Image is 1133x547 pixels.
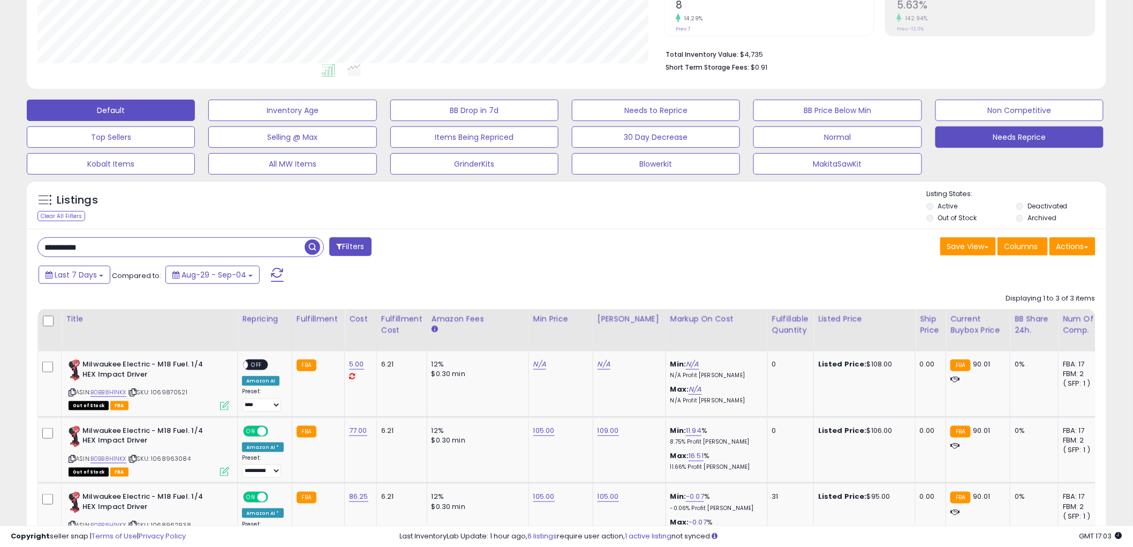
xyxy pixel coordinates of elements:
a: 86.25 [349,491,368,502]
div: 6.21 [381,359,419,369]
div: 0.00 [920,426,938,436]
div: FBA: 17 [1063,426,1098,436]
a: 1 active listing [625,531,672,541]
button: BB Price Below Min [753,100,921,121]
span: 90.01 [973,491,991,501]
a: 105.00 [598,491,619,502]
div: FBA: 17 [1063,359,1098,369]
span: $0.91 [751,62,767,72]
b: Min: [670,359,686,369]
b: Max: [670,384,689,394]
a: Privacy Policy [139,531,186,541]
a: 5.00 [349,359,364,370]
span: Aug-29 - Sep-04 [182,269,246,280]
div: ASIN: [69,359,229,409]
a: N/A [689,384,701,395]
button: MakitaSawKit [753,153,921,175]
b: Milwaukee Electric - M18 Fuel. 1/4 HEX Impact Driver [82,492,213,514]
span: 2025-09-12 17:03 GMT [1079,531,1122,541]
a: 105.00 [533,425,555,436]
div: Min Price [533,313,588,325]
div: 0.00 [920,359,938,369]
span: | SKU: 1068963084 [128,454,191,463]
button: Normal [753,126,921,148]
div: Amazon AI * [242,443,284,452]
label: Active [938,201,958,211]
small: 142.94% [902,14,928,23]
span: 90.01 [973,425,991,436]
div: BB Share 24h. [1015,313,1054,336]
span: ON [244,426,258,436]
small: 14.29% [681,14,703,23]
th: The percentage added to the cost of goods (COGS) that forms the calculator for Min & Max prices. [666,309,767,351]
p: -0.06% Profit [PERSON_NAME] [670,505,759,512]
span: OFF [267,493,284,502]
a: 11.94 [686,425,701,436]
b: Min: [670,491,686,501]
p: N/A Profit [PERSON_NAME] [670,372,759,379]
button: Default [27,100,195,121]
div: $95.00 [818,492,907,501]
small: FBA [297,359,316,371]
div: ( SFP: 1 ) [1063,512,1098,521]
div: Preset: [242,388,284,412]
button: Inventory Age [208,100,376,121]
div: Fulfillment Cost [381,313,422,336]
button: Non Competitive [935,100,1104,121]
span: Columns [1004,241,1038,252]
small: Amazon Fees. [432,325,438,334]
div: % [670,492,759,512]
div: $0.30 min [432,436,520,445]
button: Filters [329,237,371,256]
a: -0.07 [686,491,704,502]
b: Listed Price: [818,491,867,501]
div: Clear All Filters [37,211,85,221]
div: FBM: 2 [1063,436,1098,445]
div: seller snap | | [11,531,186,542]
a: 16.51 [689,451,704,461]
div: 0% [1015,426,1050,436]
p: Listing States: [927,189,1106,199]
div: Preset: [242,454,284,478]
img: 31KNF-24edL._SL40_.jpg [69,359,80,381]
div: $108.00 [818,359,907,369]
div: $0.30 min [432,369,520,379]
b: Listed Price: [818,359,867,369]
label: Out of Stock [938,213,977,222]
a: Terms of Use [92,531,137,541]
button: BB Drop in 7d [390,100,558,121]
b: Milwaukee Electric - M18 Fuel. 1/4 HEX Impact Driver [82,359,213,382]
p: N/A Profit [PERSON_NAME] [670,397,759,404]
span: All listings that are currently out of stock and unavailable for purchase on Amazon [69,468,109,477]
label: Deactivated [1028,201,1068,211]
b: Short Term Storage Fees: [666,63,749,72]
span: | SKU: 1069870521 [128,388,187,396]
a: B0BB8H1NKX [90,388,126,397]
img: 31KNF-24edL._SL40_.jpg [69,426,80,447]
small: FBA [297,426,316,438]
b: Min: [670,425,686,436]
div: 31 [772,492,805,501]
strong: Copyright [11,531,50,541]
div: 0 [772,359,805,369]
button: 30 Day Decrease [572,126,740,148]
div: ( SFP: 1 ) [1063,379,1098,388]
button: Save View [940,237,996,256]
div: % [670,451,759,471]
button: Actions [1049,237,1096,256]
div: Fulfillment [297,313,340,325]
button: Top Sellers [27,126,195,148]
div: FBM: 2 [1063,502,1098,512]
span: 90.01 [973,359,991,369]
b: Max: [670,451,689,461]
label: Archived [1028,213,1056,222]
span: OFF [267,426,284,436]
button: Items Being Repriced [390,126,558,148]
button: GrinderKits [390,153,558,175]
div: Title [66,313,233,325]
a: 105.00 [533,491,555,502]
div: 0 [772,426,805,436]
a: 6 listings [528,531,557,541]
div: Current Buybox Price [950,313,1006,336]
img: 31KNF-24edL._SL40_.jpg [69,492,80,513]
